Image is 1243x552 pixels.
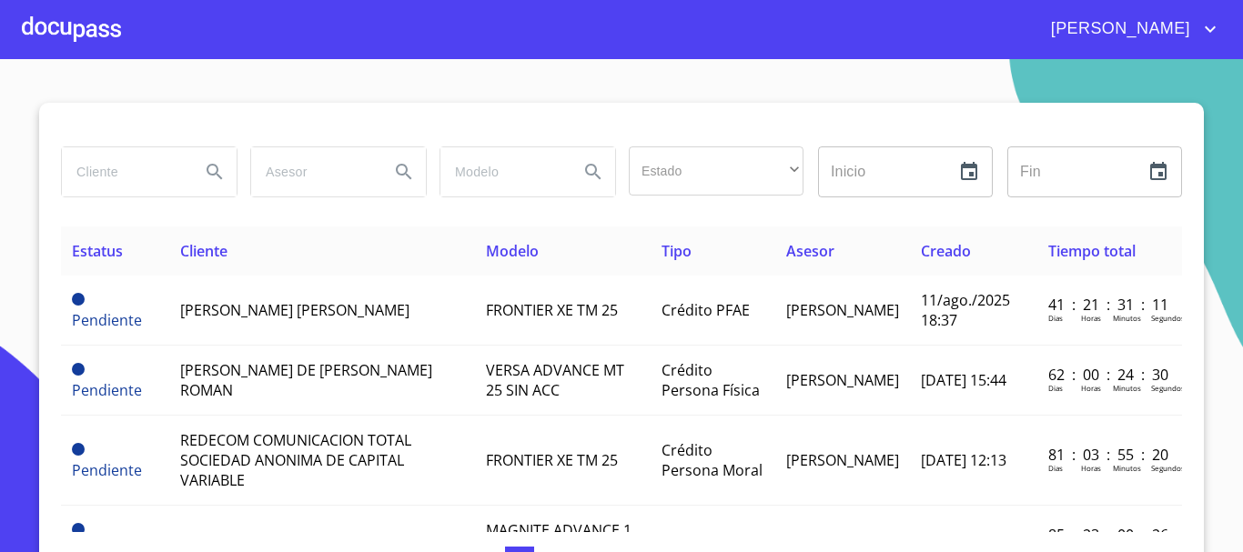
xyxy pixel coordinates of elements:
span: [PERSON_NAME] [786,300,899,320]
span: Crédito PFAE [662,300,750,320]
span: Tipo [662,241,692,261]
span: Crédito Persona Moral [662,440,763,480]
span: [DATE] 17:08 [921,530,1006,550]
span: VERSA ADVANCE MT 25 SIN ACC [486,360,624,400]
span: Creado [921,241,971,261]
p: Horas [1081,463,1101,473]
span: [PERSON_NAME] [786,370,899,390]
span: REDECOM COMUNICACION TOTAL SOCIEDAD ANONIMA DE CAPITAL VARIABLE [180,430,411,490]
p: Dias [1048,463,1063,473]
span: 11/ago./2025 18:37 [921,290,1010,330]
span: [DATE] 12:13 [921,450,1006,470]
span: Pendiente [72,380,142,400]
span: Pendiente [72,363,85,376]
span: [PERSON_NAME] [PERSON_NAME] [180,300,409,320]
span: Pendiente [72,310,142,330]
span: [PERSON_NAME] [786,450,899,470]
p: Dias [1048,313,1063,323]
button: Search [571,150,615,194]
span: Estatus [72,241,123,261]
p: Minutos [1113,313,1141,323]
input: search [251,147,375,196]
p: Dias [1048,383,1063,393]
p: Horas [1081,383,1101,393]
span: Tiempo total [1048,241,1136,261]
p: 81 : 03 : 55 : 20 [1048,445,1171,465]
span: Modelo [486,241,539,261]
span: [DATE] 15:44 [921,370,1006,390]
p: Segundos [1151,383,1185,393]
span: [PERSON_NAME] [1037,15,1199,44]
span: Pendiente [72,293,85,306]
p: Segundos [1151,463,1185,473]
p: Segundos [1151,313,1185,323]
button: account of current user [1037,15,1221,44]
span: FRONTIER XE TM 25 [486,450,618,470]
p: Horas [1081,313,1101,323]
span: AURA [PERSON_NAME] [180,530,335,550]
button: Search [193,150,237,194]
button: Search [382,150,426,194]
span: Pendiente [72,523,85,536]
span: FRONTIER XE TM 25 [486,300,618,320]
span: Asesor [786,241,834,261]
span: Pendiente [72,443,85,456]
div: ​ [629,146,803,196]
p: 85 : 23 : 00 : 26 [1048,525,1171,545]
p: 41 : 21 : 31 : 11 [1048,295,1171,315]
span: [PERSON_NAME] [786,530,899,550]
span: Contado PFAE [662,530,758,550]
p: Minutos [1113,463,1141,473]
span: Crédito Persona Física [662,360,760,400]
p: Minutos [1113,383,1141,393]
input: search [440,147,564,196]
span: Pendiente [72,460,142,480]
p: 62 : 00 : 24 : 30 [1048,365,1171,385]
span: Cliente [180,241,227,261]
span: [PERSON_NAME] DE [PERSON_NAME] ROMAN [180,360,432,400]
input: search [62,147,186,196]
